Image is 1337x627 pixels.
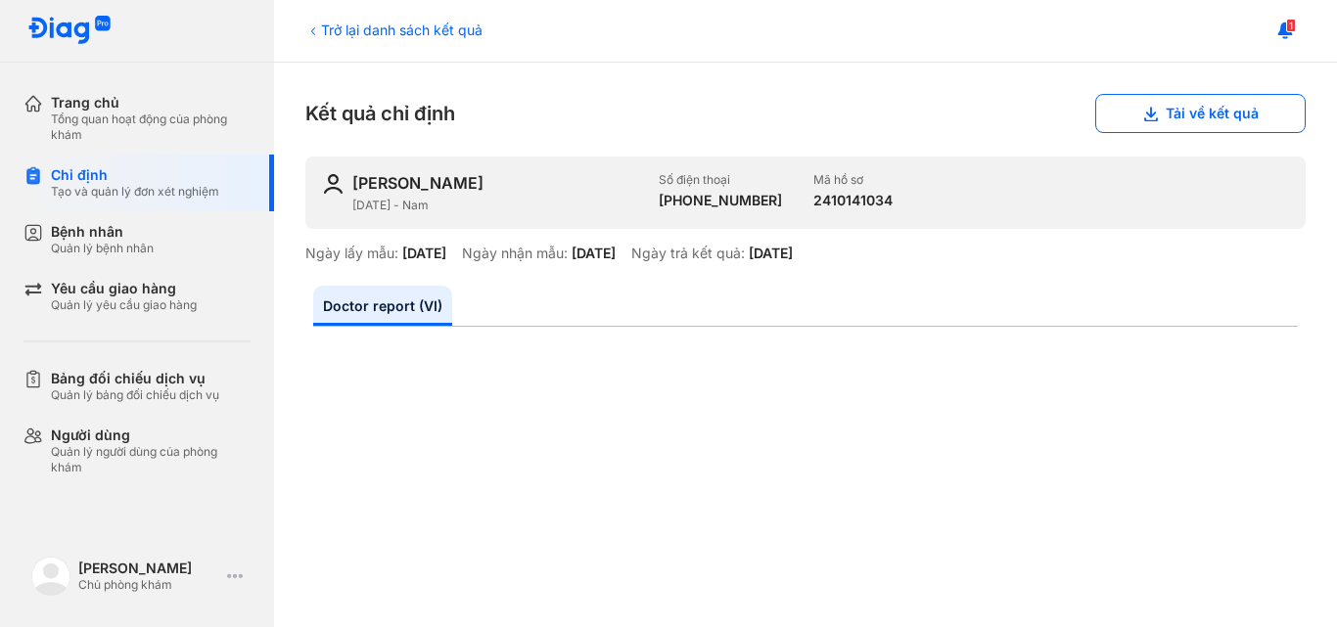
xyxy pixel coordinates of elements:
div: Bảng đối chiếu dịch vụ [51,370,219,387]
span: 1 [1286,19,1296,32]
div: [DATE] [749,245,793,262]
div: [PERSON_NAME] [78,560,219,577]
div: Chỉ định [51,166,219,184]
div: Tổng quan hoạt động của phòng khám [51,112,251,143]
div: Ngày nhận mẫu: [462,245,568,262]
div: Kết quả chỉ định [305,94,1306,133]
div: Quản lý người dùng của phòng khám [51,444,251,475]
div: Quản lý yêu cầu giao hàng [51,297,197,313]
div: [DATE] - Nam [352,198,643,213]
div: Trang chủ [51,94,251,112]
div: 2410141034 [813,192,893,209]
a: Doctor report (VI) [313,286,452,326]
img: logo [27,16,112,46]
div: [DATE] [572,245,616,262]
div: Quản lý bệnh nhân [51,241,154,256]
div: Người dùng [51,426,251,444]
div: Ngày lấy mẫu: [305,245,398,262]
div: Bệnh nhân [51,223,154,241]
div: [PHONE_NUMBER] [659,192,782,209]
div: Chủ phòng khám [78,577,219,593]
button: Tải về kết quả [1095,94,1306,133]
img: user-icon [321,172,345,196]
div: Yêu cầu giao hàng [51,280,197,297]
div: [DATE] [402,245,446,262]
div: [PERSON_NAME] [352,172,484,194]
div: Số điện thoại [659,172,782,188]
div: Trở lại danh sách kết quả [305,20,483,40]
div: Ngày trả kết quả: [631,245,745,262]
div: Mã hồ sơ [813,172,893,188]
img: logo [31,557,70,596]
div: Tạo và quản lý đơn xét nghiệm [51,184,219,200]
div: Quản lý bảng đối chiếu dịch vụ [51,387,219,403]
